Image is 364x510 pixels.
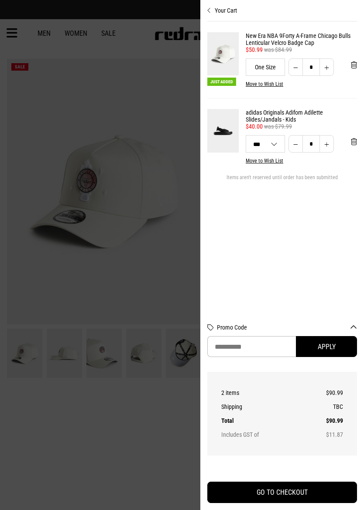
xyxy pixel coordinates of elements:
[288,135,303,153] button: Decrease quantity
[296,336,357,357] button: Apply
[246,46,263,53] span: $50.99
[246,109,357,123] a: adidas Originals Adifom Adilette Slides/Jandals - Kids
[221,428,305,442] th: Includes GST of
[344,131,364,153] button: 'Remove from cart
[305,428,343,442] td: $11.87
[246,58,285,76] div: One Size
[207,109,239,152] img: adidas Originals Adifom Adilette Slides/Jandals - Kids
[246,158,283,164] button: Move to Wish List
[246,32,357,46] a: New Era NBA 9Forty A-Frame Chicago Bulls Lenticular Velcro Badge Cap
[7,3,33,30] button: Open LiveChat chat widget
[207,336,296,357] input: Promo Code
[319,135,334,153] button: Increase quantity
[305,400,343,414] td: TBC
[302,135,320,153] input: Quantity
[217,324,357,331] button: Promo Code
[344,54,364,76] button: 'Remove from cart
[207,466,357,475] iframe: Customer reviews powered by Trustpilot
[246,123,263,130] span: $40.00
[221,400,305,414] th: Shipping
[264,123,292,130] span: was $79.99
[288,58,303,76] button: Decrease quantity
[319,58,334,76] button: Increase quantity
[264,46,292,53] span: was $84.99
[305,386,343,400] td: $90.99
[207,174,357,187] div: Items aren't reserved until order has been submitted
[207,32,239,75] img: New Era NBA 9Forty A-Frame Chicago Bulls Lenticular Velcro Badge Cap
[221,414,305,428] th: Total
[302,58,320,76] input: Quantity
[207,78,236,86] span: Just Added
[207,482,357,503] button: GO TO CHECKOUT
[221,386,305,400] th: 2 items
[246,81,283,87] button: Move to Wish List
[305,414,343,428] td: $90.99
